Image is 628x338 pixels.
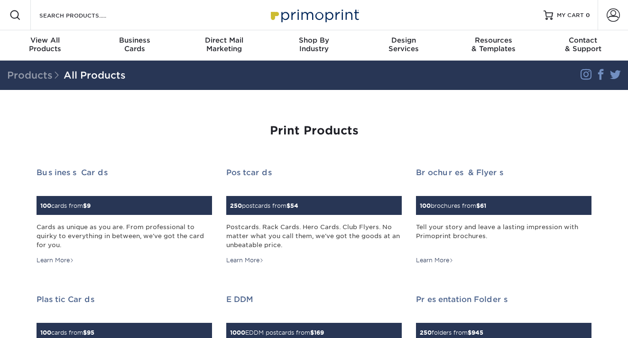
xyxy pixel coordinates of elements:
[449,36,538,44] span: Resources
[286,202,290,209] span: $
[230,329,324,336] small: EDDM postcards from
[37,222,212,249] div: Cards as unique as you are. From professional to quirky to everything in between, we've got the c...
[480,202,486,209] span: 61
[586,12,590,18] span: 0
[310,329,314,336] span: $
[90,30,179,61] a: BusinessCards
[226,168,402,177] h2: Postcards
[37,295,212,304] h2: Plastic Cards
[290,202,298,209] span: 54
[37,168,212,265] a: Business Cards 100cards from$9 Cards as unique as you are. From professional to quirky to everyth...
[269,36,359,53] div: Industry
[226,222,402,249] div: Postcards. Rack Cards. Hero Cards. Club Flyers. No matter what you call them, we've got the goods...
[90,36,179,53] div: Cards
[314,329,324,336] span: 169
[449,36,538,53] div: & Templates
[87,202,91,209] span: 9
[179,30,269,61] a: Direct MailMarketing
[420,329,432,336] span: 250
[267,5,361,25] img: Primoprint
[449,30,538,61] a: Resources& Templates
[538,36,628,53] div: & Support
[359,30,449,61] a: DesignServices
[538,36,628,44] span: Contact
[471,329,483,336] span: 945
[416,256,453,265] div: Learn More
[179,36,269,44] span: Direct Mail
[87,329,94,336] span: 95
[416,295,591,304] h2: Presentation Folders
[230,329,245,336] span: 1000
[230,202,298,209] small: postcards from
[7,70,64,81] span: Products
[416,222,591,249] div: Tell your story and leave a lasting impression with Primoprint brochures.
[420,329,483,336] small: folders from
[37,168,212,177] h2: Business Cards
[416,168,591,265] a: Brochures & Flyers 100brochures from$61 Tell your story and leave a lasting impression with Primo...
[179,36,269,53] div: Marketing
[269,36,359,44] span: Shop By
[269,30,359,61] a: Shop ByIndustry
[420,202,431,209] span: 100
[37,124,591,138] h1: Print Products
[83,329,87,336] span: $
[226,168,402,265] a: Postcards 250postcards from$54 Postcards. Rack Cards. Hero Cards. Club Flyers. No matter what you...
[476,202,480,209] span: $
[37,256,74,265] div: Learn More
[40,202,51,209] span: 100
[416,168,591,177] h2: Brochures & Flyers
[230,202,242,209] span: 250
[226,295,402,304] h2: EDDM
[40,202,91,209] small: cards from
[226,256,264,265] div: Learn More
[420,202,486,209] small: brochures from
[538,30,628,61] a: Contact& Support
[359,36,449,44] span: Design
[468,329,471,336] span: $
[83,202,87,209] span: $
[90,36,179,44] span: Business
[557,11,584,19] span: MY CART
[2,309,81,335] iframe: Google Customer Reviews
[38,9,131,21] input: SEARCH PRODUCTS.....
[359,36,449,53] div: Services
[64,70,126,81] a: All Products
